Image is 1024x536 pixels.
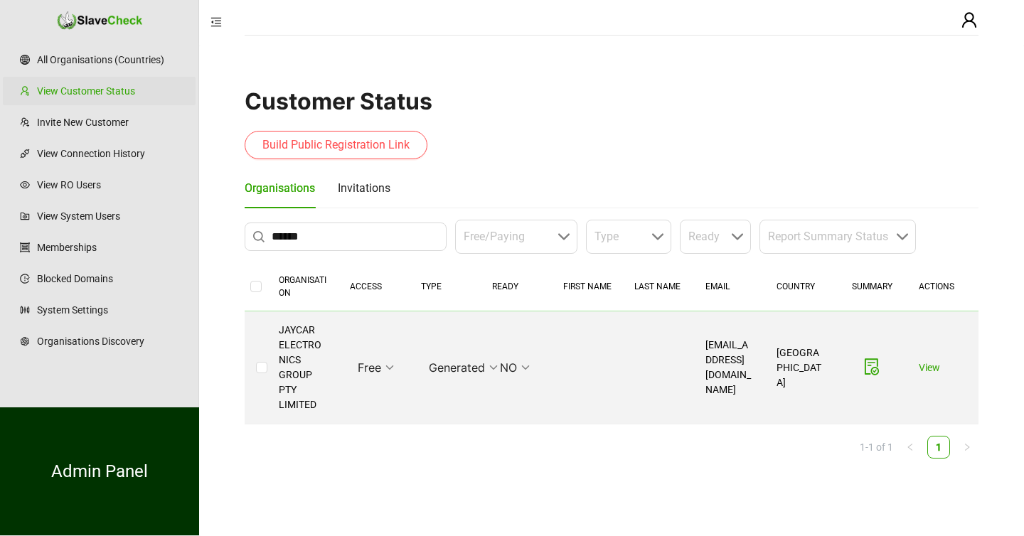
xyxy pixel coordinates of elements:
span: user [961,11,978,28]
li: 1 [927,436,950,459]
span: Free [358,357,394,378]
a: View RO Users [37,171,184,199]
th: SUMMARY [836,262,907,311]
th: EMAIL [694,262,765,311]
a: View [919,362,940,373]
span: right [963,443,971,451]
div: Organisations [245,179,315,197]
li: 1-1 of 1 [860,439,893,462]
td: [GEOGRAPHIC_DATA] [765,311,836,424]
a: System Settings [37,296,184,324]
th: ORGANISATION [267,262,338,311]
a: 1 [932,439,946,455]
a: All Organisations (Countries) [37,45,184,74]
a: Organisations Discovery [37,327,184,355]
button: Build Public Registration Link [245,131,427,159]
th: FIRST NAME [552,262,623,311]
th: ACTIONS [907,262,978,311]
span: Generated [429,357,498,378]
td: [EMAIL_ADDRESS][DOMAIN_NAME] [694,311,765,424]
span: left [906,443,914,451]
a: View System Users [37,202,184,230]
button: right [956,436,978,459]
a: View Connection History [37,139,184,168]
li: Previous Page [899,436,922,459]
span: menu-fold [210,16,222,28]
th: COUNTRY [765,262,836,311]
li: Next Page [956,436,978,459]
a: View Customer Status [37,77,184,105]
span: NO [500,357,530,378]
div: Invitations [338,179,390,197]
th: READY [481,262,552,311]
a: Blocked Domains [37,264,184,293]
td: JAYCAR ELECTRONICS GROUP PTY LIMITED [267,311,338,424]
th: ACCESS [338,262,410,311]
span: file-done [863,358,880,375]
th: TYPE [410,262,481,311]
span: Build Public Registration Link [262,136,410,154]
th: LAST NAME [623,262,694,311]
a: Memberships [37,233,184,262]
h1: Customer Status [245,87,978,115]
a: Invite New Customer [37,108,184,136]
button: left [899,436,922,459]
